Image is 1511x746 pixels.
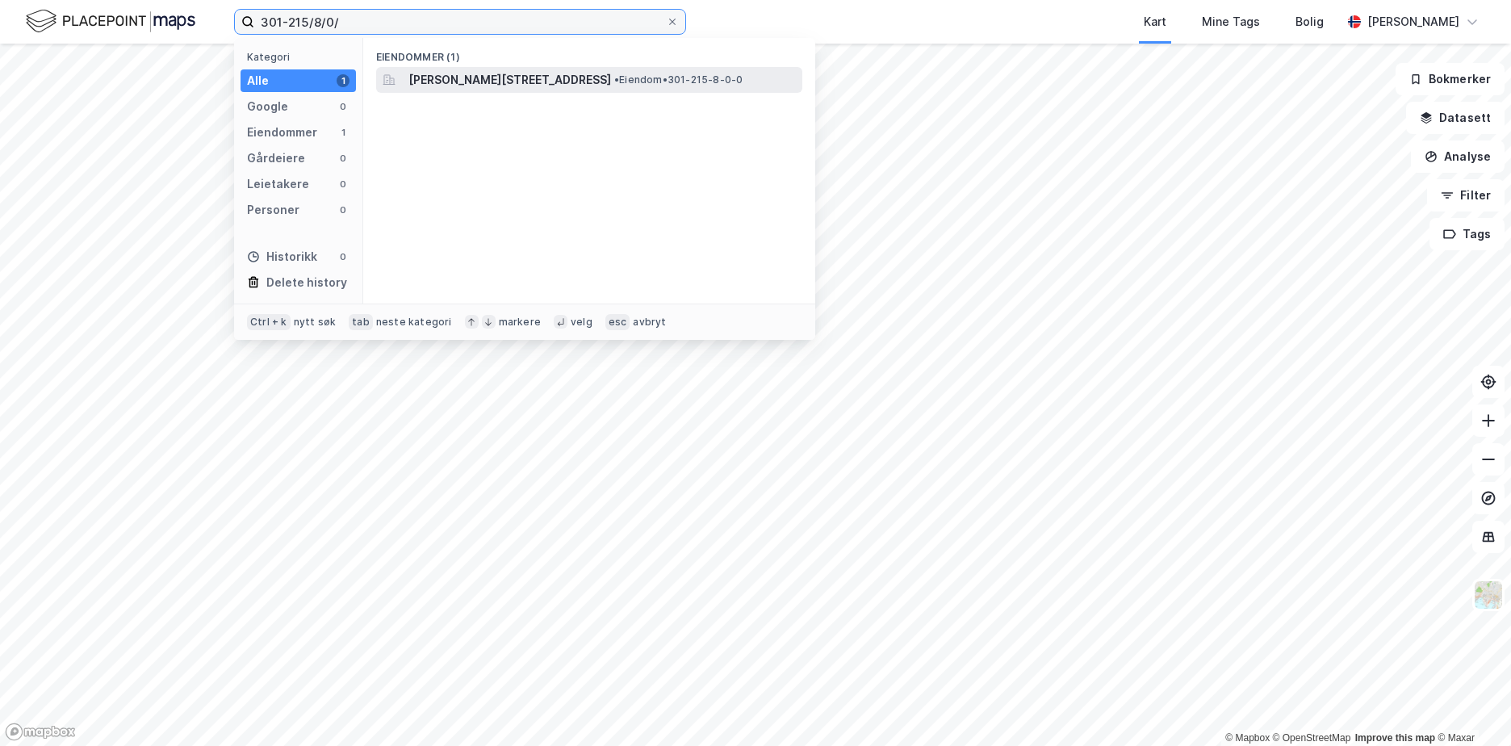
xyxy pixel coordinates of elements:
[5,723,76,741] a: Mapbox homepage
[1367,12,1459,31] div: [PERSON_NAME]
[247,314,291,330] div: Ctrl + k
[614,73,619,86] span: •
[26,7,195,36] img: logo.f888ab2527a4732fd821a326f86c7f29.svg
[247,97,288,116] div: Google
[247,200,299,220] div: Personer
[1396,63,1505,95] button: Bokmerker
[499,316,541,329] div: markere
[571,316,592,329] div: velg
[633,316,666,329] div: avbryt
[337,126,349,139] div: 1
[1427,179,1505,212] button: Filter
[266,273,347,292] div: Delete history
[376,316,452,329] div: neste kategori
[1273,732,1351,744] a: OpenStreetMap
[247,247,317,266] div: Historikk
[337,250,349,263] div: 0
[254,10,666,34] input: Søk på adresse, matrikkel, gårdeiere, leietakere eller personer
[349,314,373,330] div: tab
[614,73,743,86] span: Eiendom • 301-215-8-0-0
[1406,102,1505,134] button: Datasett
[337,152,349,165] div: 0
[1225,732,1270,744] a: Mapbox
[247,51,356,63] div: Kategori
[363,38,815,67] div: Eiendommer (1)
[408,70,611,90] span: [PERSON_NAME][STREET_ADDRESS]
[1411,140,1505,173] button: Analyse
[1355,732,1435,744] a: Improve this map
[1473,580,1504,610] img: Z
[605,314,630,330] div: esc
[1429,218,1505,250] button: Tags
[1430,668,1511,746] iframe: Chat Widget
[247,71,269,90] div: Alle
[1295,12,1324,31] div: Bolig
[337,203,349,216] div: 0
[1202,12,1260,31] div: Mine Tags
[337,100,349,113] div: 0
[247,123,317,142] div: Eiendommer
[247,174,309,194] div: Leietakere
[294,316,337,329] div: nytt søk
[1144,12,1166,31] div: Kart
[247,149,305,168] div: Gårdeiere
[337,178,349,191] div: 0
[337,74,349,87] div: 1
